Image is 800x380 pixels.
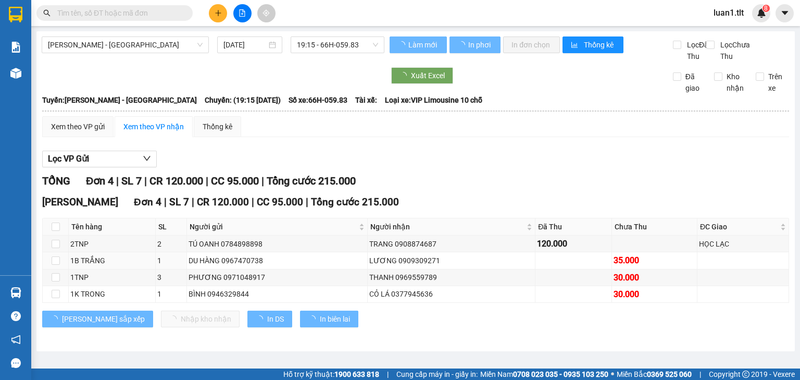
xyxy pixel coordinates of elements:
span: In biên lai [320,313,350,325]
span: | [144,175,147,187]
span: Miền Bắc [617,369,692,380]
span: Người gửi [190,221,357,232]
button: file-add [233,4,252,22]
span: notification [11,335,21,345]
button: Nhập kho nhận [161,311,240,327]
span: copyright [742,371,749,378]
div: 1B TRẮNG [70,255,154,266]
th: Chưa Thu [612,218,697,236]
span: CC 95.000 [257,196,303,208]
div: Xem theo VP nhận [123,121,184,132]
button: plus [209,4,227,22]
div: 1 [157,288,185,300]
span: Cung cấp máy in - giấy in: [396,369,478,380]
th: Đã Thu [535,218,611,236]
span: 19:15 - 66H-059.83 [297,37,379,53]
div: 1TNP [70,272,154,283]
span: Đơn 4 [86,175,114,187]
strong: 1900 633 818 [334,370,379,378]
span: | [261,175,264,187]
div: 120.000 [537,237,609,250]
b: Tuyến: [PERSON_NAME] - [GEOGRAPHIC_DATA] [42,96,197,104]
span: | [306,196,308,208]
span: Đơn 4 [134,196,161,208]
span: In DS [267,313,284,325]
th: SL [156,218,187,236]
span: Kho nhận [722,71,748,94]
span: Người nhận [370,221,524,232]
span: down [143,154,151,163]
button: aim [257,4,276,22]
span: Xuất Excel [411,70,445,81]
div: Thống kê [203,121,232,132]
span: Tài xế: [355,94,377,106]
span: TỔNG [42,175,70,187]
div: Xem theo VP gửi [51,121,105,132]
span: | [116,175,119,187]
div: CỎ LÁ 0377945636 [369,288,533,300]
div: 2TNP [70,238,154,250]
span: Hỗ trợ kỹ thuật: [283,369,379,380]
span: CR 120.000 [197,196,249,208]
span: file-add [239,9,246,17]
span: loading [308,315,320,323]
span: message [11,358,21,368]
button: In phơi [449,36,501,53]
span: Đã giao [681,71,707,94]
span: loading [458,41,467,48]
span: Tổng cước 215.000 [267,175,356,187]
span: bar-chart [571,41,580,50]
strong: 0369 525 060 [647,370,692,378]
div: HỌC LẠC [699,238,787,250]
button: In biên lai [300,311,358,327]
span: In phơi [468,39,492,51]
span: Chuyến: (19:15 [DATE]) [205,94,281,106]
div: 35.000 [614,254,695,267]
div: 3 [157,272,185,283]
button: Xuất Excel [391,67,453,84]
span: loading [51,315,62,323]
div: 1 [157,255,185,266]
button: [PERSON_NAME] sắp xếp [42,311,153,327]
div: TRANG 0908874687 [369,238,533,250]
span: ĐC Giao [700,221,778,232]
span: loading [399,72,411,79]
span: [PERSON_NAME] sắp xếp [62,313,145,325]
div: THANH 0969559789 [369,272,533,283]
span: loading [256,315,267,323]
span: SL 7 [121,175,142,187]
span: Loại xe: VIP Limousine 10 chỗ [385,94,482,106]
th: Tên hàng [69,218,156,236]
span: Miền Nam [480,369,608,380]
span: plus [215,9,222,17]
span: | [192,196,194,208]
span: | [164,196,167,208]
div: PHƯƠNG 0971048917 [189,272,366,283]
span: CR 120.000 [149,175,203,187]
span: Làm mới [408,39,439,51]
sup: 8 [762,5,770,12]
span: Lọc Chưa Thu [716,39,756,62]
span: aim [262,9,270,17]
span: Trên xe [764,71,790,94]
button: Làm mới [390,36,447,53]
div: TÚ OANH 0784898898 [189,238,366,250]
button: bar-chartThống kê [562,36,623,53]
button: In DS [247,311,292,327]
div: BÌNH 0946329844 [189,288,366,300]
div: LƯƠNG 0909309271 [369,255,533,266]
span: Tổng cước 215.000 [311,196,399,208]
span: SL 7 [169,196,189,208]
div: 30.000 [614,271,695,284]
span: search [43,9,51,17]
img: solution-icon [10,42,21,53]
img: warehouse-icon [10,68,21,79]
span: Lọc Đã Thu [683,39,710,62]
span: loading [398,41,407,48]
span: | [206,175,208,187]
span: | [699,369,701,380]
span: CC 95.000 [211,175,259,187]
span: [PERSON_NAME] [42,196,118,208]
img: icon-new-feature [757,8,766,18]
span: luan1.tlt [705,6,752,19]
